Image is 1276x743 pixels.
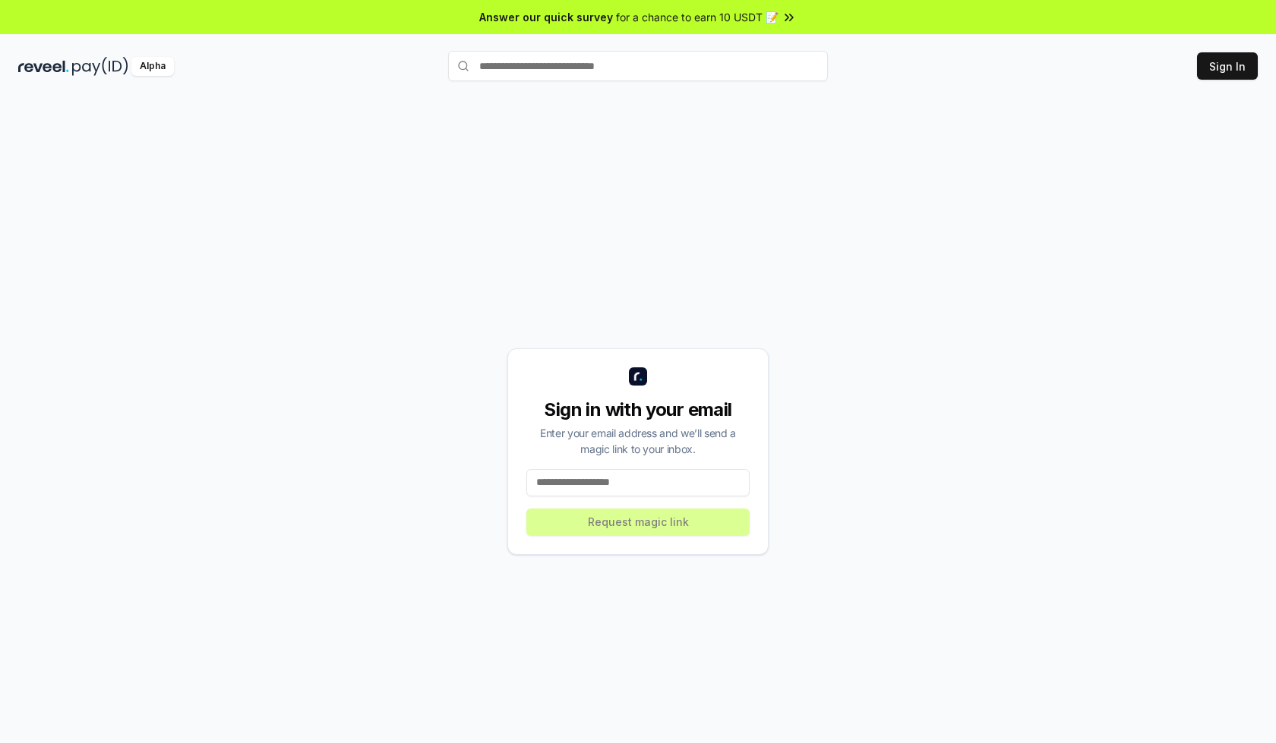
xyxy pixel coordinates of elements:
[18,57,69,76] img: reveel_dark
[72,57,128,76] img: pay_id
[526,398,750,422] div: Sign in with your email
[131,57,174,76] div: Alpha
[1197,52,1258,80] button: Sign In
[526,425,750,457] div: Enter your email address and we’ll send a magic link to your inbox.
[616,9,779,25] span: for a chance to earn 10 USDT 📝
[479,9,613,25] span: Answer our quick survey
[629,367,647,386] img: logo_small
